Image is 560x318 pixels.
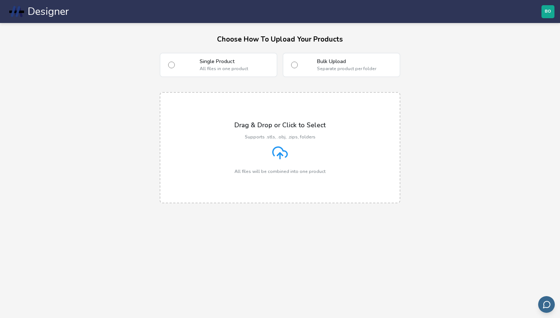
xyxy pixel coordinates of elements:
[317,59,376,65] strong: Bulk Upload
[541,5,554,18] button: BO
[317,66,376,71] small: Separate product per folder
[245,134,316,140] p: Supports .stls, .obj, .zips, folders
[200,59,248,65] strong: Single Product
[234,169,326,174] p: All files will be combined into one product
[168,62,175,68] input: Single ProductAll files in one product
[538,296,555,313] button: Send feedback via email
[234,121,326,129] p: Drag & Drop or Click to Select
[200,66,248,71] small: All files in one product
[291,62,298,68] input: Bulk UploadSeparate product per folder
[6,4,73,19] a: Designer
[545,9,551,14] span: BO
[56,34,504,45] h3: Choose How To Upload Your Products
